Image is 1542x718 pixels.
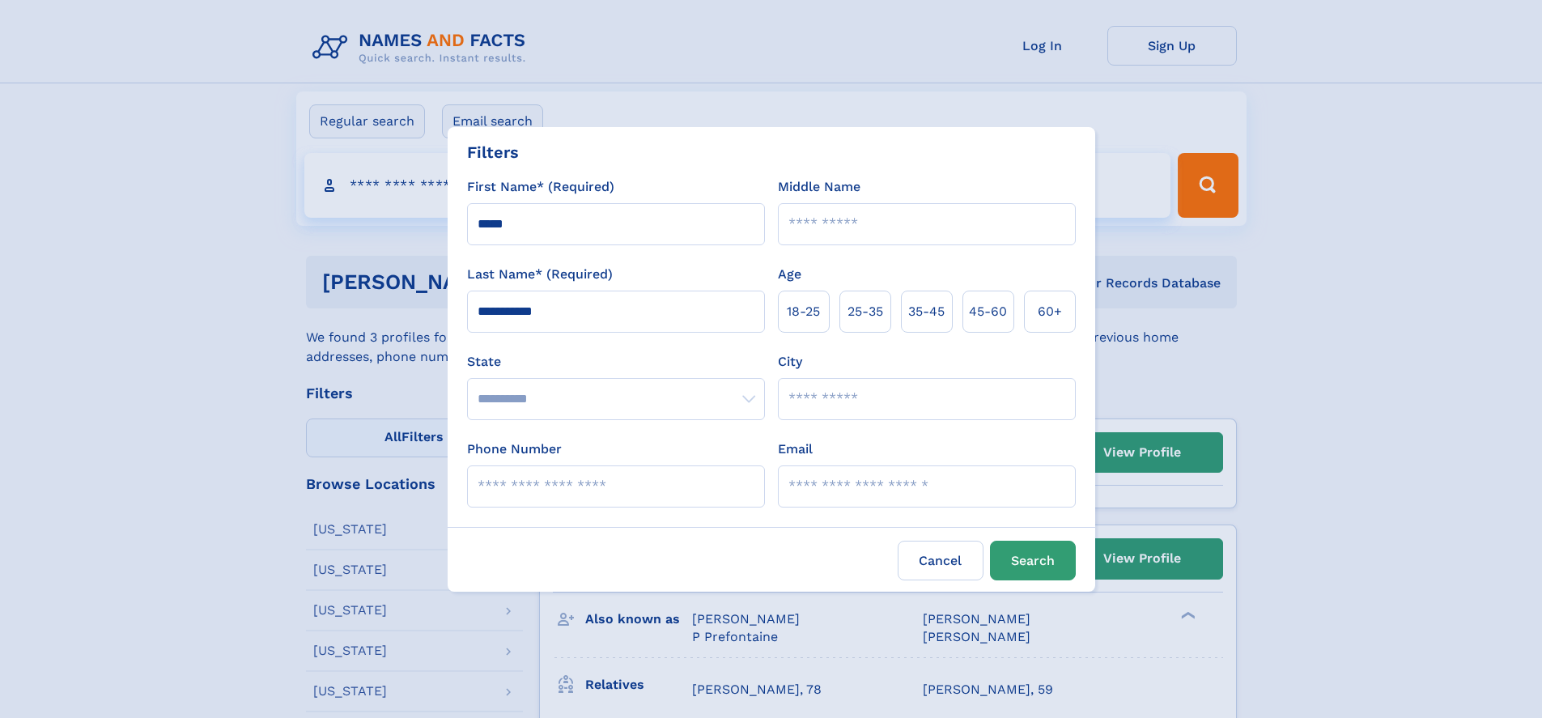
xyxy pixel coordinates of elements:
[787,302,820,321] span: 18‑25
[847,302,883,321] span: 25‑35
[969,302,1007,321] span: 45‑60
[990,541,1076,580] button: Search
[467,265,613,284] label: Last Name* (Required)
[778,177,860,197] label: Middle Name
[467,352,765,372] label: State
[467,140,519,164] div: Filters
[467,177,614,197] label: First Name* (Required)
[778,440,813,459] label: Email
[778,352,802,372] label: City
[1038,302,1062,321] span: 60+
[908,302,945,321] span: 35‑45
[778,265,801,284] label: Age
[467,440,562,459] label: Phone Number
[898,541,983,580] label: Cancel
